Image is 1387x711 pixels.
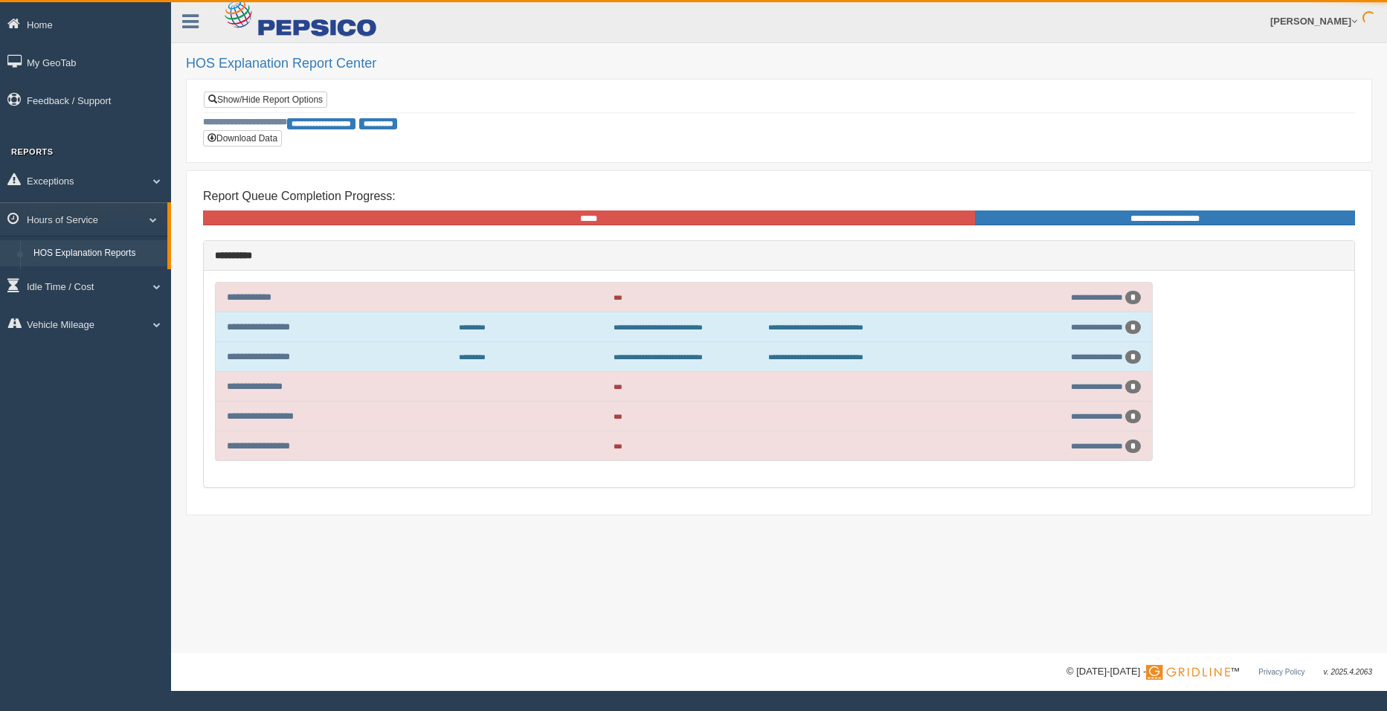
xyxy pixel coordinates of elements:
[27,266,167,293] a: HOS Violation Audit Reports
[186,57,1372,71] h2: HOS Explanation Report Center
[1066,664,1372,680] div: © [DATE]-[DATE] - ™
[27,240,167,267] a: HOS Explanation Reports
[1324,668,1372,676] span: v. 2025.4.2063
[1146,665,1230,680] img: Gridline
[203,130,282,147] button: Download Data
[203,190,1355,203] h4: Report Queue Completion Progress:
[1258,668,1304,676] a: Privacy Policy
[204,91,327,108] a: Show/Hide Report Options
